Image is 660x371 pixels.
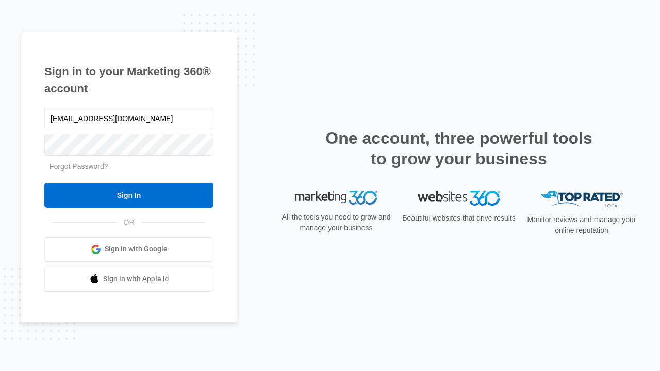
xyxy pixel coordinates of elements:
[295,191,377,205] img: Marketing 360
[278,212,394,233] p: All the tools you need to grow and manage your business
[44,108,213,129] input: Email
[117,217,142,228] span: OR
[105,244,168,255] span: Sign in with Google
[401,213,517,224] p: Beautiful websites that drive results
[44,237,213,262] a: Sign in with Google
[44,267,213,292] a: Sign in with Apple Id
[524,214,639,236] p: Monitor reviews and manage your online reputation
[49,162,108,171] a: Forgot Password?
[44,183,213,208] input: Sign In
[540,191,623,208] img: Top Rated Local
[44,63,213,97] h1: Sign in to your Marketing 360® account
[418,191,500,206] img: Websites 360
[103,274,169,284] span: Sign in with Apple Id
[322,128,596,169] h2: One account, three powerful tools to grow your business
